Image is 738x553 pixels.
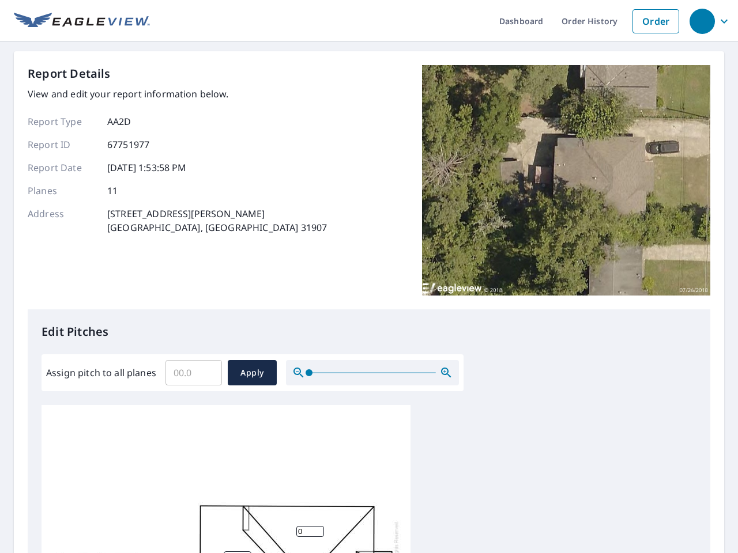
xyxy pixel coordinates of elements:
button: Apply [228,360,277,385]
img: EV Logo [14,13,150,30]
p: AA2D [107,115,131,128]
p: Report Details [28,65,111,82]
p: Report Type [28,115,97,128]
label: Assign pitch to all planes [46,366,156,380]
p: View and edit your report information below. [28,87,327,101]
p: Address [28,207,97,234]
p: Report ID [28,138,97,151]
p: [DATE] 1:53:58 PM [107,161,187,175]
span: Apply [237,366,268,380]
input: 00.0 [165,357,222,389]
p: Report Date [28,161,97,175]
p: 11 [107,184,118,198]
p: 67751977 [107,138,149,151]
p: Planes [28,184,97,198]
p: Edit Pitches [42,323,696,340]
p: [STREET_ADDRESS][PERSON_NAME] [GEOGRAPHIC_DATA], [GEOGRAPHIC_DATA] 31907 [107,207,327,234]
img: Top image [422,65,710,296]
a: Order [632,9,679,33]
